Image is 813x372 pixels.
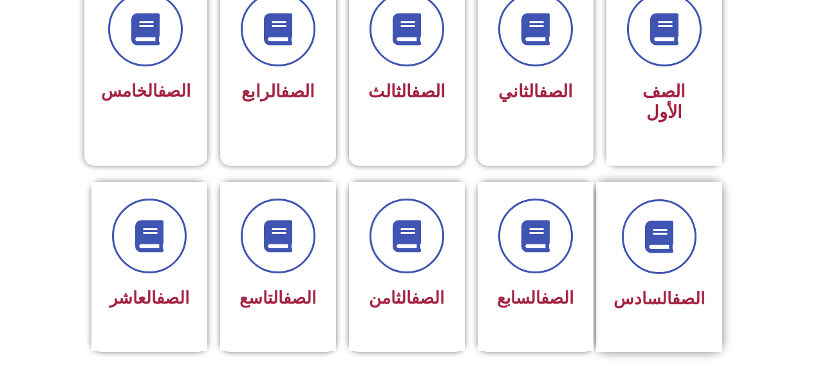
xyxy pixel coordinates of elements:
a: الصف [281,81,315,102]
span: الرابع [241,81,315,102]
a: الصف [539,81,573,102]
span: السادس [613,289,705,308]
span: الثامن [369,288,444,308]
span: التاسع [239,288,316,308]
a: الصف [156,288,189,308]
a: الصف [411,288,444,308]
span: العاشر [109,288,189,308]
a: الصف [541,288,574,308]
span: الثالث [368,81,445,102]
a: الصف [411,81,445,102]
span: السابع [497,288,574,308]
span: الثاني [498,81,573,102]
a: الصف [283,288,316,308]
span: الخامس [101,81,191,101]
a: الصف [158,81,191,101]
span: الصف الأول [642,81,686,122]
a: الصف [672,289,705,308]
